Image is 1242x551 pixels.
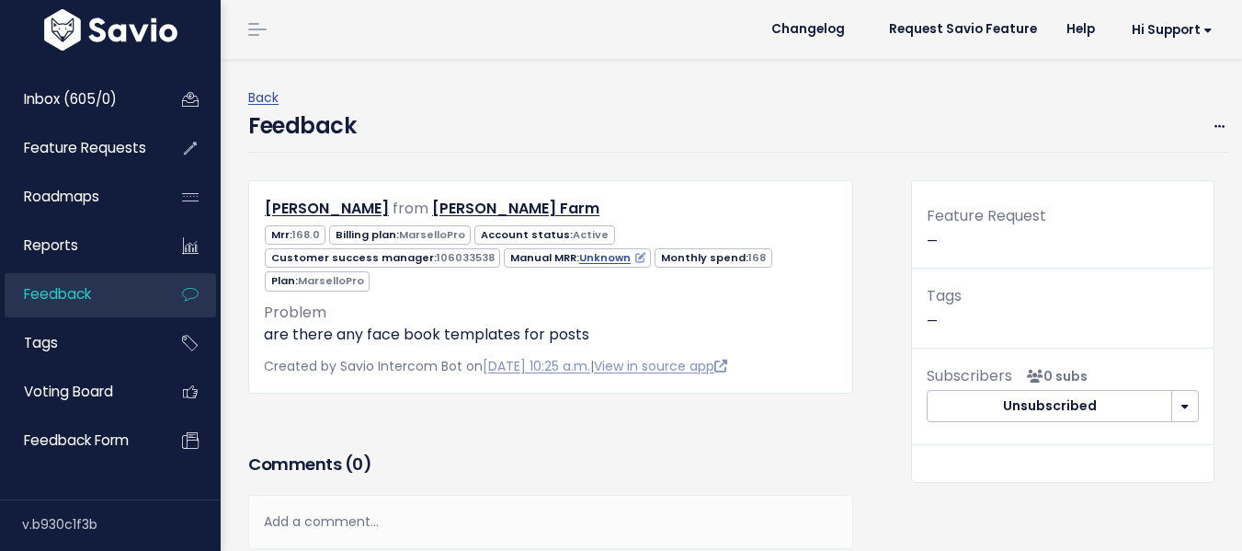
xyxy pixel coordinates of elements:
h4: Feedback [248,109,356,143]
span: Active [573,227,609,242]
span: Subscribers [927,365,1012,386]
span: Feature Requests [24,138,146,157]
span: 0 [352,453,363,476]
span: Hi Support [1132,23,1213,37]
span: Feedback [24,284,91,304]
a: View in source app [594,357,727,375]
span: 168 [748,250,766,265]
span: from [393,198,428,219]
a: Help [1052,16,1110,43]
span: Feedback form [24,430,129,450]
a: Feedback form [5,419,153,462]
a: Feedback [5,273,153,316]
span: Manual MRR: [504,248,651,268]
span: MarselloPro [298,273,364,288]
span: Monthly spend: [655,248,771,268]
span: Feature Request [927,205,1046,226]
span: MarselloPro [399,227,465,242]
span: Plan: [265,271,370,291]
a: [PERSON_NAME] Farm [432,198,599,219]
a: Request Savio Feature [874,16,1052,43]
span: Voting Board [24,382,113,401]
a: Voting Board [5,371,153,413]
h3: Comments ( ) [248,452,853,477]
a: Reports [5,224,153,267]
span: Customer success manager: [265,248,500,268]
span: <p><strong>Subscribers</strong><br><br> No subscribers yet<br> </p> [1020,367,1088,385]
div: Add a comment... [248,495,853,549]
span: Reports [24,235,78,255]
a: Roadmaps [5,176,153,218]
span: Tags [24,333,58,352]
p: — [927,283,1199,333]
div: v.b930c1f3b [22,500,221,548]
a: Tags [5,322,153,364]
a: Inbox (605/0) [5,78,153,121]
span: Inbox (605/0) [24,89,117,109]
a: Feature Requests [5,127,153,169]
p: are there any face book templates for posts [264,324,837,346]
span: Created by Savio Intercom Bot on | [264,357,727,375]
a: [DATE] 10:25 a.m. [483,357,590,375]
button: Unsubscribed [927,390,1173,423]
span: Billing plan: [329,225,471,245]
span: Problem [264,302,326,323]
span: Mrr: [265,225,325,245]
div: — [912,203,1214,269]
span: Account status: [474,225,614,245]
a: [PERSON_NAME] [265,198,389,219]
a: Hi Support [1110,16,1227,44]
span: Tags [927,285,962,306]
span: 168.0 [292,227,320,242]
span: 106033538 [437,250,495,265]
img: logo-white.9d6f32f41409.svg [40,9,182,51]
a: Unknown [579,250,645,265]
span: Roadmaps [24,187,99,206]
a: Back [248,88,279,107]
span: Changelog [771,23,845,36]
